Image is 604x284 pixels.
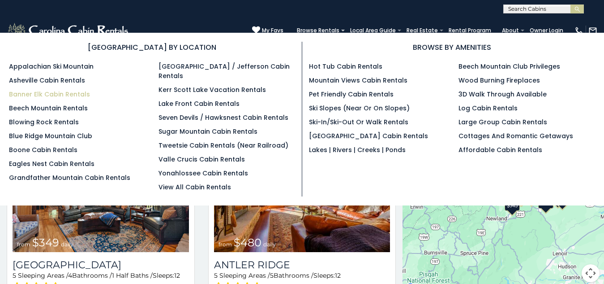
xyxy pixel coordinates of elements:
a: Banner Elk Cabin Rentals [9,90,90,99]
a: Valle Crucis Cabin Rentals [158,155,245,164]
span: $480 [234,236,261,249]
a: Lake Front Cabin Rentals [158,99,240,108]
div: $365 [539,191,554,208]
a: Lakes | Rivers | Creeks | Ponds [309,145,406,154]
a: Sugar Mountain Cabin Rentals [158,127,257,136]
h3: Diamond Creek Lodge [13,259,189,271]
a: Grandfather Mountain Cabin Rentals [9,173,130,182]
a: Beech Mountain Club Privileges [458,62,560,71]
span: $349 [32,236,59,249]
span: daily [61,241,73,248]
a: Large Group Cabin Rentals [458,118,547,127]
a: Asheville Cabin Rentals [9,76,85,85]
a: Yonahlossee Cabin Rentals [158,169,248,178]
img: White-1-2.png [7,22,131,39]
a: About [497,24,523,37]
a: Kerr Scott Lake Vacation Rentals [158,85,266,94]
a: Mountain Views Cabin Rentals [309,76,407,85]
span: My Favs [262,26,283,35]
a: Beech Mountain Rentals [9,104,88,113]
a: Pet Friendly Cabin Rentals [309,90,394,99]
a: Wood Burning Fireplaces [458,76,540,85]
span: from [218,241,232,248]
a: 3D Walk Through Available [458,90,547,99]
h3: BROWSE BY AMENITIES [309,42,595,53]
img: mail-regular-white.png [588,26,597,35]
span: 5 [13,271,16,280]
a: [GEOGRAPHIC_DATA] / Jefferson Cabin Rentals [158,62,290,80]
a: Tweetsie Cabin Rentals (Near Railroad) [158,141,288,150]
a: Antler Ridge [214,259,390,271]
a: Browse Rentals [292,24,344,37]
a: Boone Cabin Rentals [9,145,77,154]
a: Log Cabin Rentals [458,104,518,113]
a: Ski-in/Ski-Out or Walk Rentals [309,118,408,127]
a: [GEOGRAPHIC_DATA] Cabin Rentals [309,131,428,140]
a: Ski Slopes (Near or On Slopes) [309,104,410,113]
a: Blowing Rock Rentals [9,118,79,127]
a: [GEOGRAPHIC_DATA] [13,259,189,271]
span: 4 [68,271,72,280]
a: Hot Tub Cabin Rentals [309,62,382,71]
span: daily [263,241,276,248]
a: Local Area Guide [346,24,400,37]
a: Rental Program [444,24,496,37]
a: Affordable Cabin Rentals [458,145,542,154]
a: View All Cabin Rentals [158,183,231,192]
span: 12 [335,271,341,280]
span: from [17,241,30,248]
a: Blue Ridge Mountain Club [9,131,92,140]
button: Map camera controls [582,264,600,282]
span: 5 [270,271,274,280]
h3: [GEOGRAPHIC_DATA] BY LOCATION [9,42,295,53]
span: 1 Half Baths / [112,271,153,280]
a: My Favs [252,26,283,35]
a: Owner Login [525,24,568,37]
img: phone-regular-white.png [574,26,583,35]
a: Real Estate [402,24,442,37]
span: 12 [174,271,180,280]
span: 5 [214,271,218,280]
a: Eagles Nest Cabin Rentals [9,159,94,168]
a: Cottages and Romantic Getaways [458,131,573,140]
a: Appalachian Ski Mountain [9,62,94,71]
a: Seven Devils / Hawksnest Cabin Rentals [158,113,288,122]
div: $345 [505,194,520,211]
